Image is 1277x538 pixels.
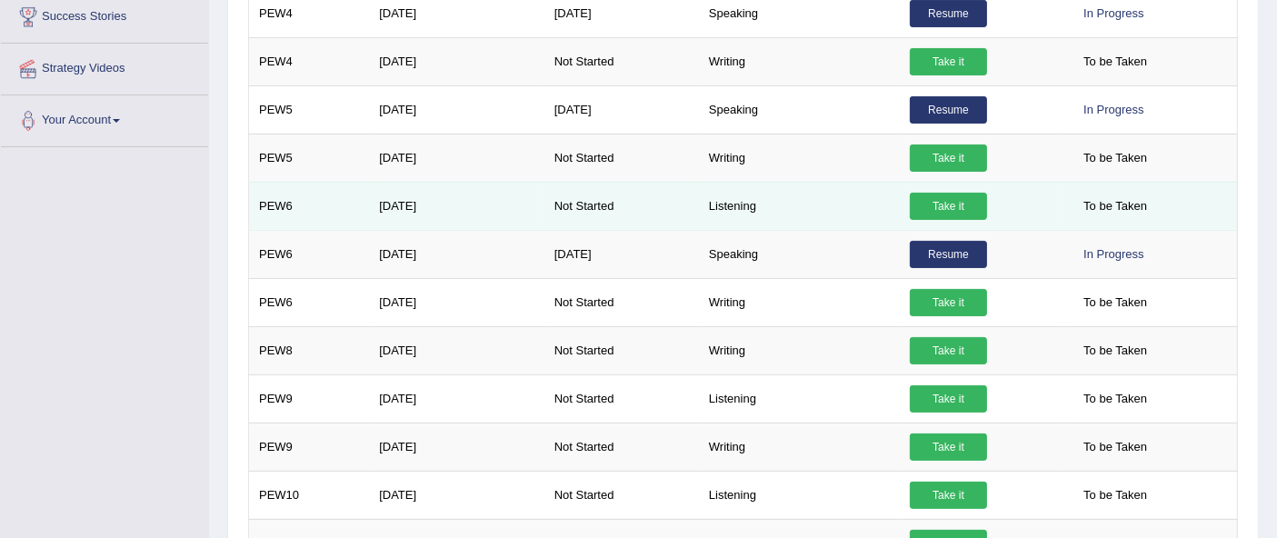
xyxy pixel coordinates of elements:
[910,289,987,316] a: Take it
[699,423,900,471] td: Writing
[910,241,987,268] a: Resume
[699,85,900,134] td: Speaking
[1074,482,1156,509] span: To be Taken
[1,44,208,89] a: Strategy Videos
[544,85,699,134] td: [DATE]
[369,37,544,85] td: [DATE]
[369,134,544,182] td: [DATE]
[249,37,370,85] td: PEW4
[249,85,370,134] td: PEW5
[369,374,544,423] td: [DATE]
[544,37,699,85] td: Not Started
[369,423,544,471] td: [DATE]
[249,230,370,278] td: PEW6
[369,230,544,278] td: [DATE]
[910,144,987,172] a: Take it
[544,182,699,230] td: Not Started
[544,278,699,326] td: Not Started
[1074,48,1156,75] span: To be Taken
[910,48,987,75] a: Take it
[1074,144,1156,172] span: To be Taken
[544,326,699,374] td: Not Started
[544,423,699,471] td: Not Started
[249,134,370,182] td: PEW5
[249,423,370,471] td: PEW9
[699,326,900,374] td: Writing
[1074,289,1156,316] span: To be Taken
[699,182,900,230] td: Listening
[544,230,699,278] td: [DATE]
[1074,385,1156,413] span: To be Taken
[1,95,208,141] a: Your Account
[699,278,900,326] td: Writing
[699,134,900,182] td: Writing
[910,433,987,461] a: Take it
[910,385,987,413] a: Take it
[369,471,544,519] td: [DATE]
[699,471,900,519] td: Listening
[1074,433,1156,461] span: To be Taken
[699,230,900,278] td: Speaking
[910,337,987,364] a: Take it
[544,134,699,182] td: Not Started
[369,182,544,230] td: [DATE]
[249,278,370,326] td: PEW6
[369,85,544,134] td: [DATE]
[249,326,370,374] td: PEW8
[544,471,699,519] td: Not Started
[249,374,370,423] td: PEW9
[544,374,699,423] td: Not Started
[910,193,987,220] a: Take it
[1074,193,1156,220] span: To be Taken
[699,37,900,85] td: Writing
[249,471,370,519] td: PEW10
[249,182,370,230] td: PEW6
[369,278,544,326] td: [DATE]
[910,482,987,509] a: Take it
[910,96,987,124] a: Resume
[369,326,544,374] td: [DATE]
[1074,337,1156,364] span: To be Taken
[699,374,900,423] td: Listening
[1074,241,1152,268] div: In Progress
[1074,96,1152,124] div: In Progress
